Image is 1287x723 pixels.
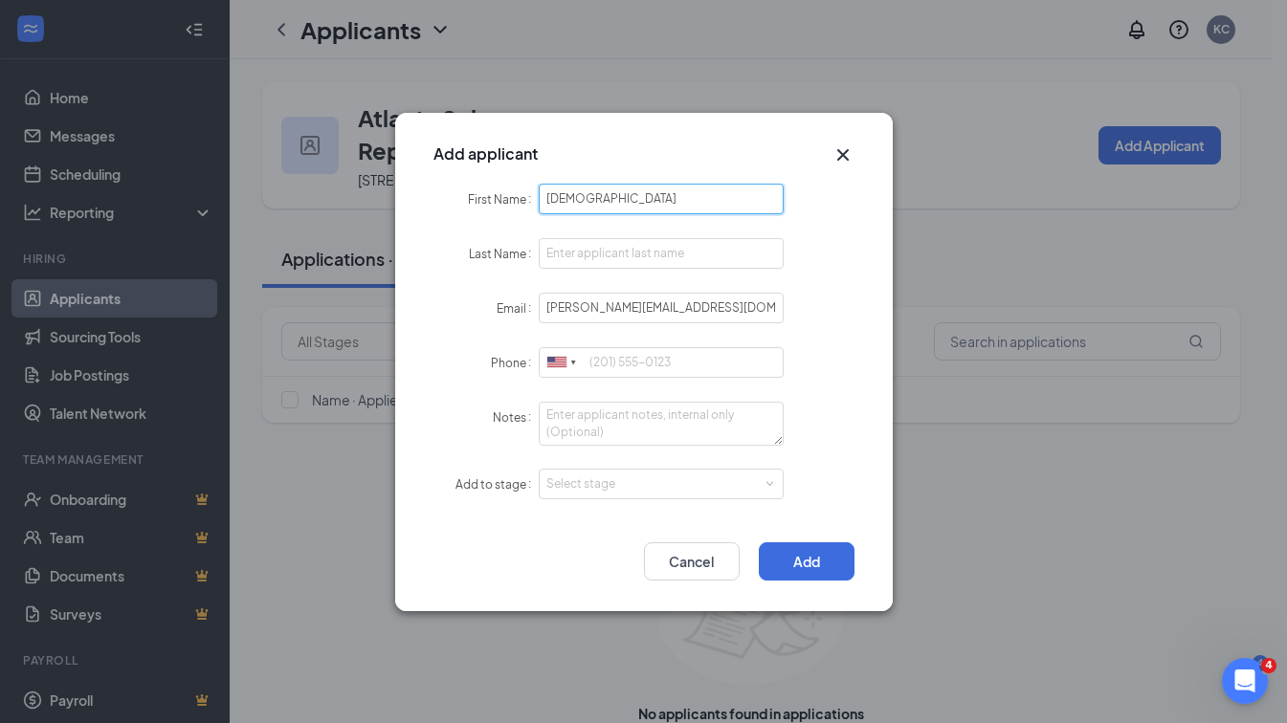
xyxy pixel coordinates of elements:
button: Cancel [644,542,740,581]
input: Last Name [539,238,785,269]
button: Add [759,542,854,581]
svg: Cross [832,143,854,166]
input: First Name [539,184,785,214]
div: Select stage [546,474,768,493]
label: Add to stage [455,477,539,492]
span: 4 [1261,658,1276,673]
textarea: Notes [539,402,785,446]
h3: Add applicant [433,143,538,164]
input: Email [539,293,785,323]
label: Phone [491,356,539,370]
div: United States: +1 [540,348,584,378]
label: First Name [468,192,539,207]
button: Close [832,143,854,166]
iframe: Intercom live chat [1222,658,1268,704]
label: Notes [493,410,539,425]
label: Email [497,301,539,316]
input: (201) 555-0123 [539,347,785,378]
label: Last Name [469,247,539,261]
